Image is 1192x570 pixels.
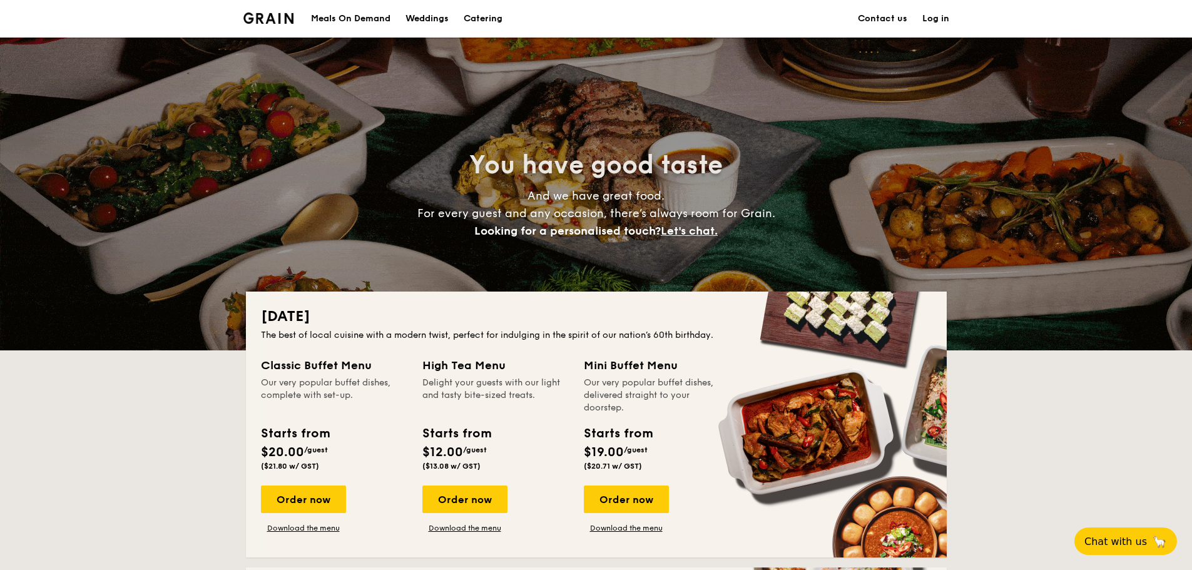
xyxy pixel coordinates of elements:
[261,357,407,374] div: Classic Buffet Menu
[1074,527,1177,555] button: Chat with us🦙
[261,445,304,460] span: $20.00
[261,523,346,533] a: Download the menu
[261,486,346,513] div: Order now
[584,424,652,443] div: Starts from
[422,424,491,443] div: Starts from
[243,13,294,24] img: Grain
[261,329,932,342] div: The best of local cuisine with a modern twist, perfect for indulging in the spirit of our nation’...
[584,462,642,471] span: ($20.71 w/ GST)
[243,13,294,24] a: Logotype
[474,224,661,238] span: Looking for a personalised touch?
[584,445,624,460] span: $19.00
[422,486,507,513] div: Order now
[584,486,669,513] div: Order now
[261,377,407,414] div: Our very popular buffet dishes, complete with set-up.
[661,224,718,238] span: Let's chat.
[304,445,328,454] span: /guest
[584,377,730,414] div: Our very popular buffet dishes, delivered straight to your doorstep.
[261,424,329,443] div: Starts from
[422,357,569,374] div: High Tea Menu
[624,445,648,454] span: /guest
[584,357,730,374] div: Mini Buffet Menu
[584,523,669,533] a: Download the menu
[422,523,507,533] a: Download the menu
[422,377,569,414] div: Delight your guests with our light and tasty bite-sized treats.
[469,150,723,180] span: You have good taste
[1152,534,1167,549] span: 🦙
[422,445,463,460] span: $12.00
[417,189,775,238] span: And we have great food. For every guest and any occasion, there’s always room for Grain.
[1084,536,1147,547] span: Chat with us
[261,307,932,327] h2: [DATE]
[261,462,319,471] span: ($21.80 w/ GST)
[422,462,481,471] span: ($13.08 w/ GST)
[463,445,487,454] span: /guest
